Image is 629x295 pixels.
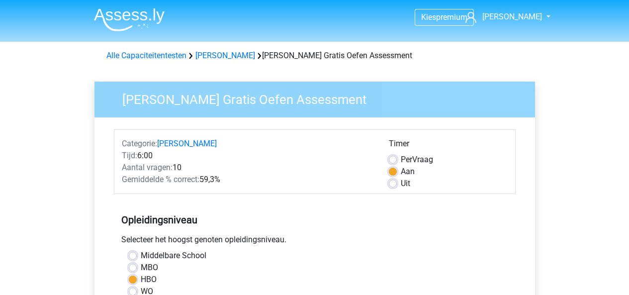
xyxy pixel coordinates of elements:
a: [PERSON_NAME] [157,139,217,148]
h3: [PERSON_NAME] Gratis Oefen Assessment [110,88,528,107]
span: premium [436,12,467,22]
span: Per [401,155,412,164]
label: Aan [401,166,415,178]
label: MBO [141,262,158,274]
a: [PERSON_NAME] [461,11,543,23]
label: Middelbare School [141,250,206,262]
span: Kies [421,12,436,22]
a: Kiespremium [415,10,473,24]
div: 59,3% [114,174,381,186]
label: HBO [141,274,157,286]
h5: Opleidingsniveau [121,210,508,230]
div: 10 [114,162,381,174]
a: Alle Capaciteitentesten [106,51,186,60]
span: Tijd: [122,151,137,160]
a: [PERSON_NAME] [195,51,255,60]
div: [PERSON_NAME] Gratis Oefen Assessment [102,50,527,62]
label: Uit [401,178,410,190]
div: 6:00 [114,150,381,162]
div: Timer [389,138,508,154]
img: Assessly [94,8,165,31]
span: [PERSON_NAME] [482,12,542,21]
span: Gemiddelde % correct: [122,175,199,184]
span: Categorie: [122,139,157,148]
span: Aantal vragen: [122,163,173,172]
label: Vraag [401,154,433,166]
div: Selecteer het hoogst genoten opleidingsniveau. [114,234,516,250]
